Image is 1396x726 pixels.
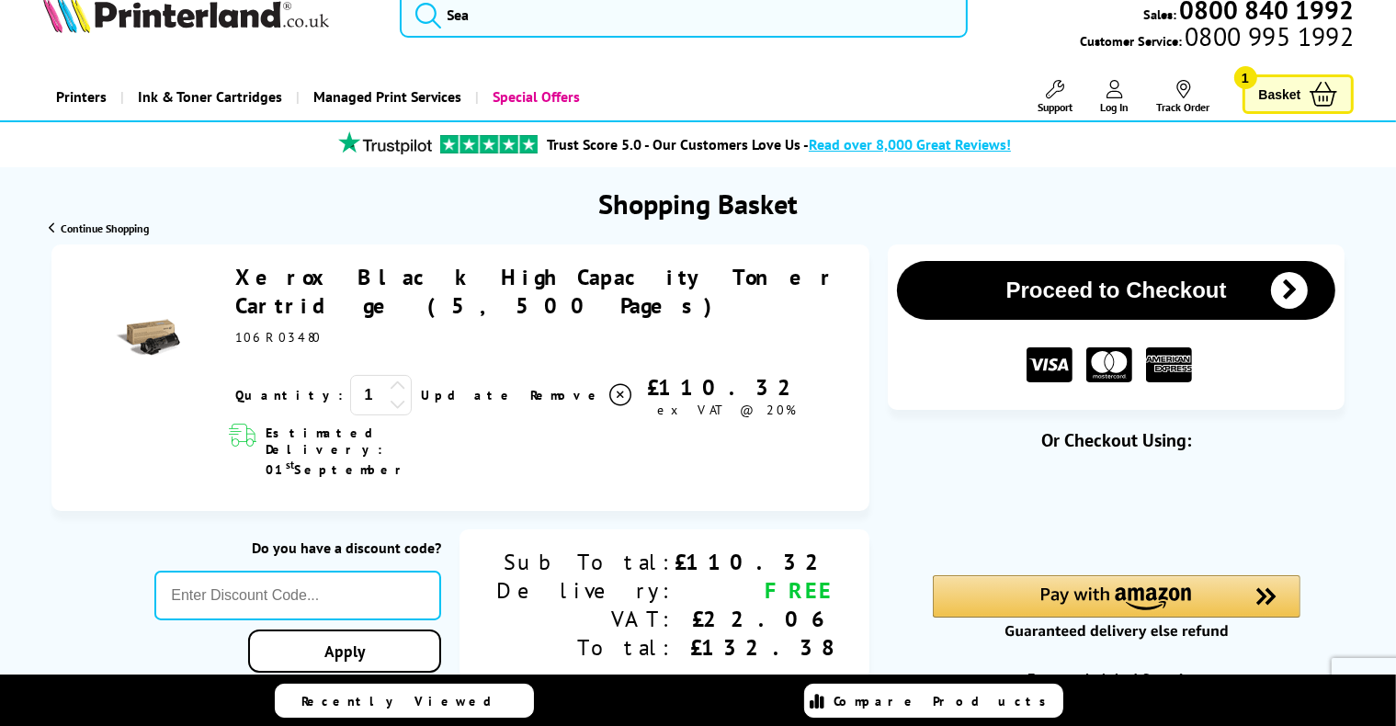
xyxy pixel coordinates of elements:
span: 0800 995 1992 [1182,28,1354,45]
div: Or Checkout Using: [888,428,1345,452]
span: 106R03480 [235,329,322,346]
a: Track Order [1157,80,1210,114]
span: Log In [1101,100,1129,114]
h1: Shopping Basket [598,186,798,221]
a: Apply [248,630,441,673]
div: Do you have a discount code? [154,539,441,557]
a: Managed Print Services [296,74,476,120]
span: Read over 8,000 Great Reviews! [809,135,1011,153]
div: £132.38 [675,633,833,662]
iframe: PayPal [933,482,1300,544]
img: VISA [1027,347,1073,383]
img: trustpilot rating [330,131,440,154]
span: 1 [1234,66,1257,89]
a: Printers [42,74,120,120]
a: Update [421,387,516,403]
div: VAT: [496,605,675,633]
img: MASTER CARD [1086,347,1132,383]
a: Xerox Black High Capacity Toner Cartridge (5,500 Pages) [235,263,836,320]
a: Log In [1101,80,1129,114]
div: Sub Total: [496,548,675,576]
input: Enter Discount Code... [154,571,441,620]
a: Recently Viewed [275,684,534,718]
a: Trust Score 5.0 - Our Customers Love Us -Read over 8,000 Great Reviews! [547,135,1011,153]
div: FREE [675,576,833,605]
div: Amazon Pay - Use your Amazon account [933,575,1300,640]
div: £110.32 [675,548,833,576]
img: Xerox Black High Capacity Toner Cartridge (5,500 Pages) [116,306,180,370]
a: Continue Shopping [49,221,149,235]
span: Basket [1259,82,1301,107]
span: Compare Products [834,693,1057,709]
span: Continue Shopping [61,221,149,235]
a: Support [1038,80,1073,114]
span: Remove [530,387,603,403]
span: Recently Viewed [302,693,511,709]
div: Delivery: [496,576,675,605]
sup: st [286,458,294,471]
span: Support [1038,100,1073,114]
a: Ink & Toner Cartridges [120,74,296,120]
a: Compare Products [804,684,1063,718]
div: £110.32 [634,373,819,402]
span: Customer Service: [1080,28,1354,50]
a: 0800 840 1992 [1176,1,1354,18]
span: Sales: [1143,6,1176,23]
div: Total: [496,633,675,662]
span: Estimated Delivery: 01 September [266,425,480,478]
a: Delete item from your basket [530,381,634,409]
span: Quantity: [235,387,343,403]
span: Ink & Toner Cartridges [138,74,282,120]
div: Frequently Asked Questions [888,669,1345,687]
button: Proceed to Checkout [897,261,1336,320]
div: £22.06 [675,605,833,633]
span: ex VAT @ 20% [657,402,796,418]
img: trustpilot rating [440,135,538,153]
img: American Express [1146,347,1192,383]
a: Special Offers [476,74,595,120]
a: Basket 1 [1243,74,1355,114]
